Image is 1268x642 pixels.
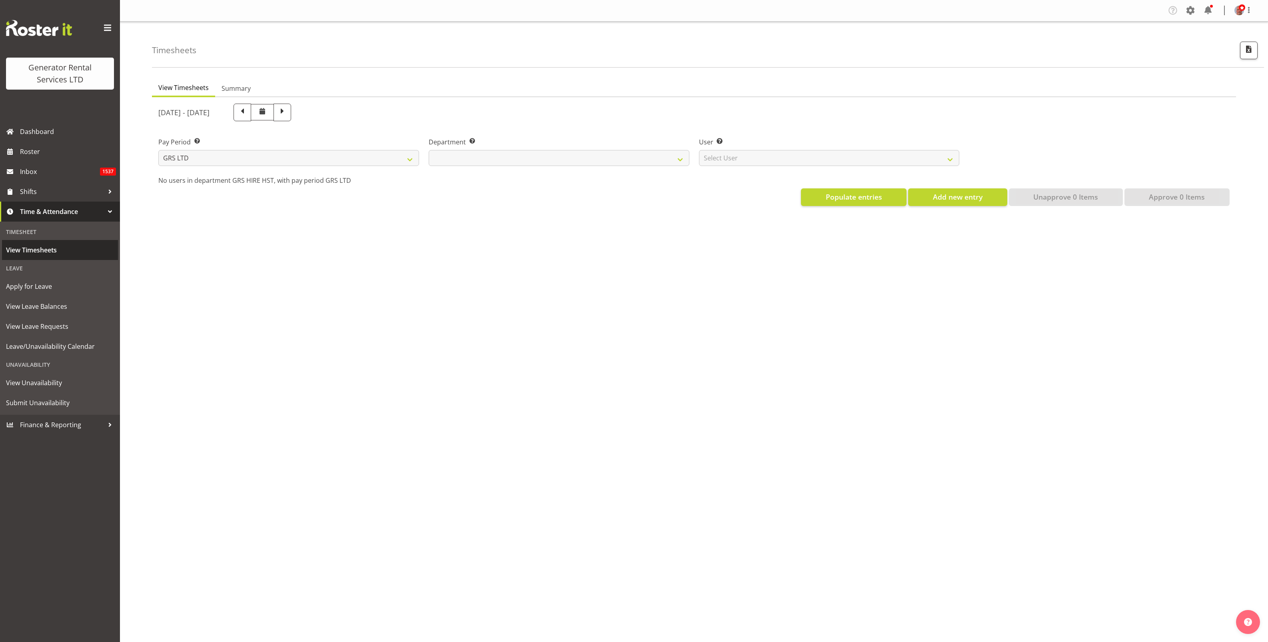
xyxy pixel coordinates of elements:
img: Rosterit website logo [6,20,72,36]
span: View Unavailability [6,377,114,389]
button: Add new entry [908,188,1007,206]
div: Generator Rental Services LTD [14,62,106,86]
button: Export CSV [1240,42,1258,59]
img: dave-wallaced2e02bf5a44ca49c521115b89c5c4806.png [1234,6,1244,15]
span: View Timesheets [158,83,209,92]
span: View Timesheets [6,244,114,256]
span: Approve 0 Items [1149,192,1205,202]
a: Apply for Leave [2,276,118,296]
span: 1537 [100,168,116,176]
button: Unapprove 0 Items [1009,188,1123,206]
span: Roster [20,146,116,158]
span: Apply for Leave [6,280,114,292]
a: View Leave Balances [2,296,118,316]
a: Leave/Unavailability Calendar [2,336,118,356]
label: Pay Period [158,137,419,147]
div: Leave [2,260,118,276]
span: View Leave Requests [6,320,114,332]
span: Shifts [20,186,104,198]
a: View Unavailability [2,373,118,393]
span: Populate entries [826,192,882,202]
button: Populate entries [801,188,907,206]
span: Leave/Unavailability Calendar [6,340,114,352]
span: Submit Unavailability [6,397,114,409]
label: Department [429,137,689,147]
span: Dashboard [20,126,116,138]
h5: [DATE] - [DATE] [158,108,210,117]
span: View Leave Balances [6,300,114,312]
span: Add new entry [933,192,982,202]
img: help-xxl-2.png [1244,618,1252,626]
span: Time & Attendance [20,206,104,218]
a: Submit Unavailability [2,393,118,413]
div: Timesheet [2,224,118,240]
div: Unavailability [2,356,118,373]
span: Unapprove 0 Items [1033,192,1098,202]
span: Summary [222,84,251,93]
a: View Timesheets [2,240,118,260]
a: View Leave Requests [2,316,118,336]
span: Inbox [20,166,100,178]
span: Finance & Reporting [20,419,104,431]
button: Approve 0 Items [1124,188,1230,206]
h4: Timesheets [152,46,196,55]
p: No users in department GRS HIRE HST, with pay period GRS LTD [158,176,1230,185]
label: User [699,137,960,147]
